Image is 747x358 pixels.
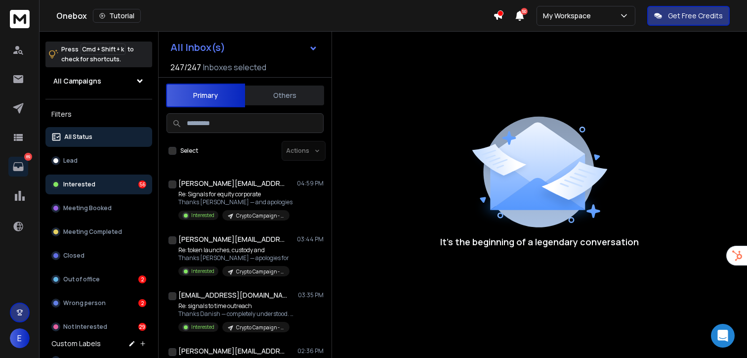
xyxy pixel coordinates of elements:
p: Interested [191,212,214,219]
p: Wrong person [63,299,106,307]
p: 03:35 PM [298,291,324,299]
p: Meeting Completed [63,228,122,236]
h1: All Campaigns [53,76,101,86]
p: 04:59 PM [297,179,324,187]
p: Thanks [PERSON_NAME] — apologies for [178,254,290,262]
p: Get Free Credits [668,11,723,21]
button: Out of office2 [45,269,152,289]
p: Meeting Booked [63,204,112,212]
p: Thanks [PERSON_NAME] — and apologies [178,198,292,206]
h1: [PERSON_NAME][EMAIL_ADDRESS][DOMAIN_NAME] [178,234,287,244]
p: Lead [63,157,78,165]
button: Closed [45,246,152,266]
span: Cmd + Shift + k [81,44,125,55]
a: 89 [8,157,28,177]
p: 89 [24,153,32,161]
h1: All Inbox(s) [170,43,225,52]
p: Crypto Campaign - Row 3001 - 8561 [236,268,284,275]
span: 50 [521,8,528,15]
button: All Inbox(s) [163,38,326,57]
p: Closed [63,252,84,260]
button: E [10,328,30,348]
p: Crypto Campaign - Row 3001 - 8561 [236,324,284,331]
button: Get Free Credits [647,6,730,26]
label: Select [180,147,198,155]
p: 02:36 PM [297,347,324,355]
div: Onebox [56,9,493,23]
div: 56 [138,180,146,188]
p: All Status [64,133,92,141]
p: Crypto Campaign - Row 3001 - 8561 [236,212,284,220]
p: Re: Signals for equity corporate [178,190,292,198]
h3: Custom Labels [51,339,101,349]
div: 2 [138,299,146,307]
button: All Status [45,127,152,147]
button: Lead [45,151,152,171]
h1: [PERSON_NAME][EMAIL_ADDRESS][PERSON_NAME][DOMAIN_NAME] [178,179,287,188]
button: Tutorial [93,9,141,23]
h1: [PERSON_NAME][EMAIL_ADDRESS][DOMAIN_NAME] [178,346,287,356]
h3: Filters [45,107,152,121]
button: Others [245,85,324,106]
span: 247 / 247 [170,61,201,73]
button: All Campaigns [45,71,152,91]
p: Interested [191,268,214,275]
p: Out of office [63,275,100,283]
p: Re: token launches, custody and [178,246,290,254]
p: Interested [191,323,214,331]
p: Thanks Danish — completely understood. Here’s [178,310,297,318]
p: Press to check for shortcuts. [61,45,134,64]
div: Open Intercom Messenger [711,324,735,348]
p: Not Interested [63,323,107,331]
button: Interested56 [45,175,152,194]
button: Meeting Completed [45,222,152,242]
div: 2 [138,275,146,283]
h3: Inboxes selected [203,61,266,73]
p: 03:44 PM [297,235,324,243]
button: Wrong person2 [45,293,152,313]
p: Re: signals to time outreach [178,302,297,310]
button: Primary [166,84,245,107]
button: Not Interested29 [45,317,152,337]
button: Meeting Booked [45,198,152,218]
div: 29 [138,323,146,331]
p: It’s the beginning of a legendary conversation [440,235,639,249]
h1: [EMAIL_ADDRESS][DOMAIN_NAME] [178,290,287,300]
p: My Workspace [543,11,595,21]
p: Interested [63,180,95,188]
